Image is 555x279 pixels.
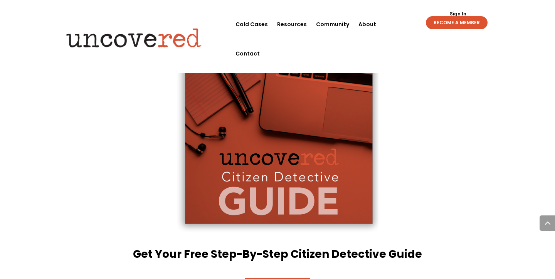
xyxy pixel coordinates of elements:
[446,12,471,16] a: Sign In
[426,16,488,29] a: BECOME A MEMBER
[235,39,260,68] a: Contact
[358,10,376,39] a: About
[177,27,378,235] img: Citizen Dective Guide
[60,23,208,53] img: Uncovered logo
[316,10,349,39] a: Community
[235,10,268,39] a: Cold Cases
[277,10,307,39] a: Resources
[58,247,497,266] h4: Get Your Free Step-By-Step Citizen Detective Guide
